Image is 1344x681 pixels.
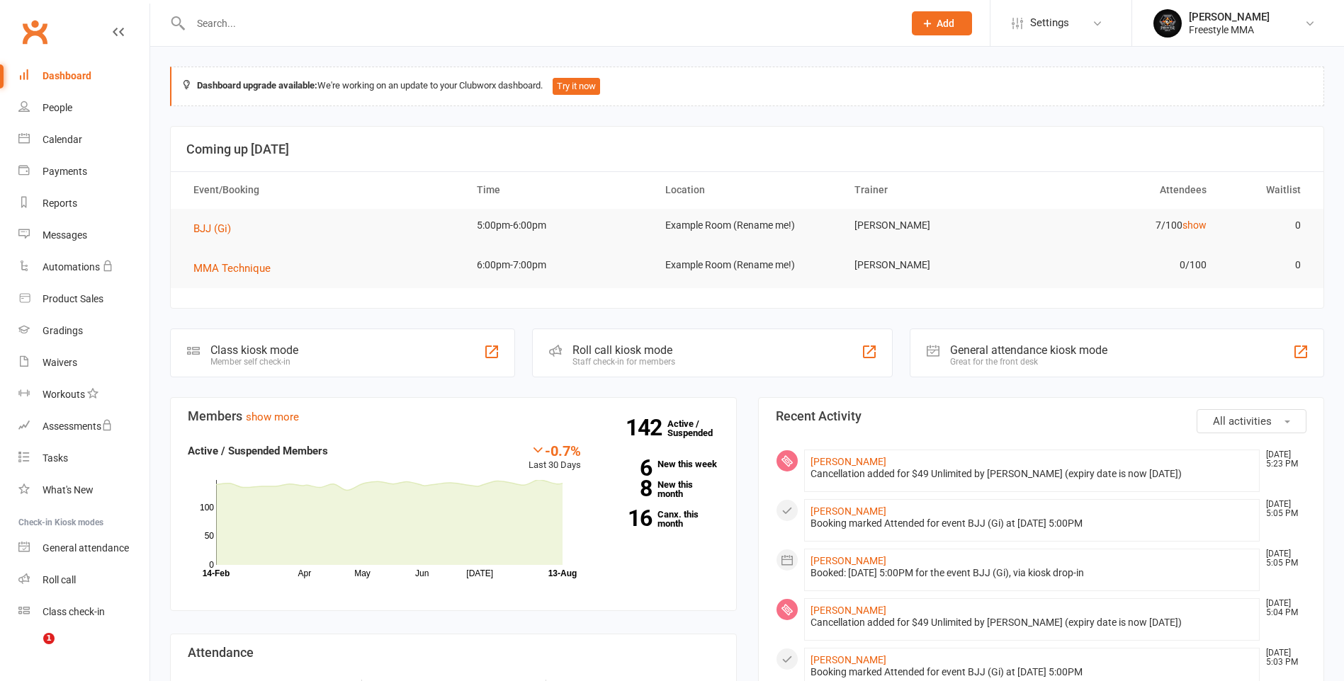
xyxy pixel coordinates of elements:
[842,172,1030,208] th: Trainer
[43,102,72,113] div: People
[1197,409,1306,433] button: All activities
[1030,248,1219,282] td: 0/100
[602,510,719,528] a: 16Canx. this month
[193,260,281,277] button: MMA Technique
[811,567,1254,579] div: Booked: [DATE] 5:00PM for the event BJJ (Gi), via kiosk drop-in
[18,442,149,474] a: Tasks
[193,262,271,275] span: MMA Technique
[188,409,719,423] h3: Members
[18,92,149,124] a: People
[1259,549,1306,568] time: [DATE] 5:05 PM
[811,654,886,665] a: [PERSON_NAME]
[18,124,149,156] a: Calendar
[1259,500,1306,518] time: [DATE] 5:05 PM
[464,209,653,242] td: 5:00pm-6:00pm
[18,564,149,596] a: Roll call
[811,468,1254,480] div: Cancellation added for $49 Unlimited by [PERSON_NAME] (expiry date is now [DATE])
[1189,23,1270,36] div: Freestyle MMA
[186,142,1308,156] h3: Coming up [DATE]
[653,209,841,242] td: Example Room (Rename me!)
[18,283,149,315] a: Product Sales
[1213,415,1272,428] span: All activities
[18,379,149,411] a: Workouts
[18,596,149,628] a: Class kiosk mode
[18,411,149,442] a: Assessments
[1189,11,1270,23] div: [PERSON_NAME]
[776,409,1307,423] h3: Recent Activity
[18,251,149,283] a: Automations
[210,357,298,367] div: Member self check-in
[43,198,77,209] div: Reports
[1219,172,1314,208] th: Waitlist
[811,505,886,517] a: [PERSON_NAME]
[43,633,55,644] span: 1
[170,67,1324,106] div: We're working on an update to your Clubworx dashboard.
[186,13,893,33] input: Search...
[43,574,76,585] div: Roll call
[18,532,149,564] a: General attendance kiosk mode
[811,456,886,467] a: [PERSON_NAME]
[18,188,149,219] a: Reports
[193,222,231,235] span: BJJ (Gi)
[602,459,719,469] a: 6New this week
[18,156,149,188] a: Payments
[14,633,48,667] iframe: Intercom live chat
[553,78,600,95] button: Try it now
[572,357,675,367] div: Staff check-in for members
[1259,648,1306,667] time: [DATE] 5:03 PM
[667,408,730,448] a: 142Active / Suspended
[529,442,581,473] div: Last 30 Days
[43,293,103,304] div: Product Sales
[43,166,87,177] div: Payments
[937,18,954,29] span: Add
[1219,209,1314,242] td: 0
[181,172,464,208] th: Event/Booking
[43,325,83,336] div: Gradings
[811,666,1254,678] div: Booking marked Attended for event BJJ (Gi) at [DATE] 5:00PM
[18,474,149,506] a: What's New
[1030,172,1219,208] th: Attendees
[246,411,299,423] a: show more
[1030,209,1219,242] td: 7/100
[210,343,298,357] div: Class kiosk mode
[18,219,149,251] a: Messages
[1182,219,1207,231] a: show
[43,70,91,81] div: Dashboard
[572,343,675,357] div: Roll call kiosk mode
[18,347,149,379] a: Waivers
[811,517,1254,530] div: Booking marked Attended for event BJJ (Gi) at [DATE] 5:00PM
[950,343,1107,357] div: General attendance kiosk mode
[602,508,652,529] strong: 16
[43,484,94,496] div: What's New
[464,172,653,208] th: Time
[188,646,719,660] h3: Attendance
[197,80,317,91] strong: Dashboard upgrade available:
[43,357,77,368] div: Waivers
[811,617,1254,629] div: Cancellation added for $49 Unlimited by [PERSON_NAME] (expiry date is now [DATE])
[1153,9,1182,38] img: thumb_image1660268831.png
[653,248,841,282] td: Example Room (Rename me!)
[811,605,886,616] a: [PERSON_NAME]
[188,445,328,457] strong: Active / Suspended Members
[950,357,1107,367] div: Great for the front desk
[1030,7,1069,39] span: Settings
[43,606,105,617] div: Class check-in
[811,555,886,566] a: [PERSON_NAME]
[1259,599,1306,617] time: [DATE] 5:04 PM
[18,60,149,92] a: Dashboard
[529,442,581,458] div: -0.7%
[602,480,719,498] a: 8New this month
[43,134,82,145] div: Calendar
[193,220,241,237] button: BJJ (Gi)
[43,389,85,400] div: Workouts
[464,248,653,282] td: 6:00pm-7:00pm
[1259,450,1306,469] time: [DATE] 5:23 PM
[43,261,100,273] div: Automations
[1219,248,1314,282] td: 0
[912,11,972,35] button: Add
[602,478,652,499] strong: 8
[17,14,52,50] a: Clubworx
[626,417,667,438] strong: 142
[43,542,129,554] div: General attendance
[43,229,87,241] div: Messages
